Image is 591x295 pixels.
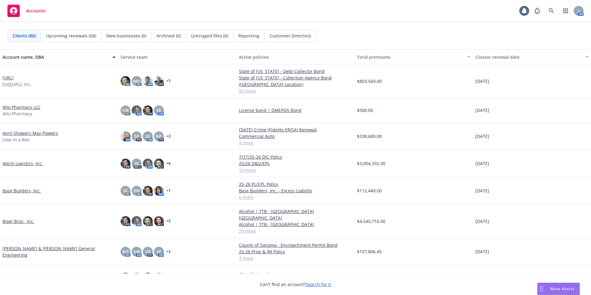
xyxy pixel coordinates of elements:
a: County of Sonoma - Encroachment Permit Bond [239,242,352,248]
button: Service team [118,49,236,64]
a: Report a Bug [531,5,543,17]
a: Search for it [306,281,331,287]
span: Upcoming renewals (68) [46,32,96,39]
img: photo [143,186,153,196]
span: Love in a Box [2,136,29,143]
img: photo [154,159,164,169]
span: [DATE] [475,78,489,84]
span: [DATE] [475,248,489,255]
a: 10 more [239,167,352,173]
a: 25/26 D&O/EPL [239,160,352,167]
a: State of [US_STATE] - Debt Collector Bond [239,68,352,75]
a: + 5 [166,219,171,223]
a: + 6 [166,162,171,165]
img: photo [132,216,142,226]
a: 4 more [239,139,352,146]
span: SW [134,248,140,255]
span: Untriaged files (0) [191,32,228,39]
a: + 1 [166,189,171,193]
a: License bond | DMEPOS Bond [239,107,352,113]
span: SR [145,248,151,255]
button: Closest renewal date [473,49,591,64]
a: Switch app [559,5,572,17]
img: photo [143,159,153,169]
span: SP [134,133,139,139]
div: Active policies [239,54,352,60]
img: photo [154,76,164,86]
span: [DATE] [475,133,489,139]
span: HB [122,107,129,113]
button: Total premiums [355,49,473,64]
span: SE [156,248,161,255]
img: photo [121,159,130,169]
a: [DATE] Crime (Fidelity ERISA) Renewal [239,126,352,133]
span: NP [156,133,162,139]
a: Base Builders, Inc. - Excess Liability [239,187,352,194]
a: April Showers May Flowers [2,130,58,136]
a: Alcohol | TTB - [GEOGRAPHIC_DATA] [GEOGRAPHIC_DATA] [239,208,352,221]
span: Can't find an account? [260,281,331,288]
span: Customer Directory [270,32,311,39]
img: photo [121,216,130,226]
a: + 7 [166,79,171,83]
a: 3 more [239,255,352,261]
img: photo [154,186,164,196]
a: Commercial Auto [239,133,352,139]
a: 29 more [239,228,352,234]
span: JG [134,160,139,167]
span: $107,806.45 [357,248,382,255]
a: 25-26 Prop & IM Policy [239,248,352,255]
span: [DATE] [475,160,489,167]
a: Biagi Bros., Inc. [2,218,34,224]
img: photo [143,105,153,115]
button: Nova Assist [537,283,580,295]
span: [DATE] [475,218,489,224]
a: Search [545,5,558,17]
img: photo [132,105,142,115]
img: photo [143,216,153,226]
span: Nova Assist [550,286,575,291]
span: SC [123,187,128,194]
span: Accounts [26,8,45,13]
span: SE [156,107,161,113]
a: [URL] [2,75,14,81]
img: photo [154,216,164,226]
span: Archived (0) [156,32,181,39]
span: [DATE] [475,187,489,194]
button: Active policies [236,49,355,64]
span: $112,440.00 [357,187,382,194]
span: SE [145,133,150,139]
div: Closest renewal date [475,54,582,60]
span: Clients (88) [13,32,36,39]
img: photo [121,131,130,141]
div: Service team [121,54,234,60]
span: [24][URL], Inc. [2,81,32,88]
a: + 2 [166,135,171,138]
span: [DATE] [475,107,489,113]
span: MQ [133,78,140,84]
div: Account name, DBA [2,54,109,60]
a: Alto Pharmacy LLC [2,104,40,110]
span: $3,004,332.00 [357,160,385,167]
span: $803,569.00 [357,78,382,84]
a: 25-26 PL/CPL Policy [239,181,352,187]
img: photo [143,273,153,283]
img: photo [143,76,153,86]
a: Base Builders, Inc. [2,187,41,194]
a: State of [US_STATE] - Collection Agency Bond ([GEOGRAPHIC_DATA] Location) [239,75,352,88]
a: Atech Logistics, Inc. [2,160,43,167]
div: Total premiums [357,54,463,60]
a: 55 more [239,88,352,94]
a: [PERSON_NAME] & [PERSON_NAME] General Engineering [2,245,116,258]
span: $338,600.00 [357,133,382,139]
a: 6 more [239,194,352,200]
a: Alcohol | TTB - [GEOGRAPHIC_DATA] [239,221,352,228]
span: $500.00 [357,107,373,113]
